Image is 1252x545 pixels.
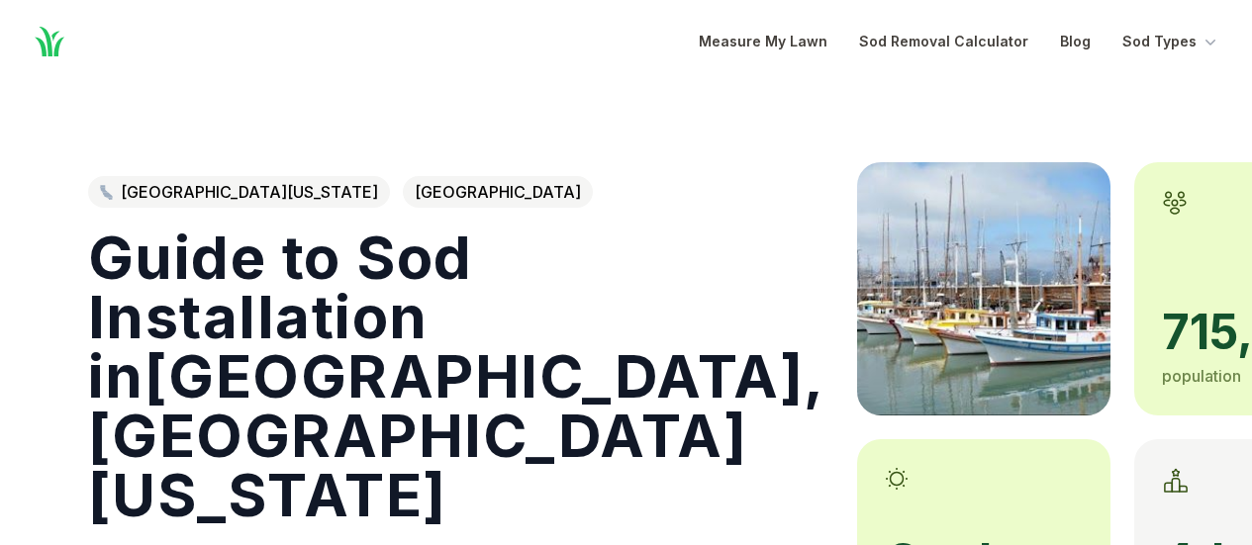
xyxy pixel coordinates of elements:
[88,176,390,208] a: [GEOGRAPHIC_DATA][US_STATE]
[857,162,1110,415] img: A picture of San Francisco
[1060,30,1091,53] a: Blog
[403,176,593,208] span: [GEOGRAPHIC_DATA]
[1162,366,1241,386] span: population
[1122,30,1220,53] button: Sod Types
[100,185,113,200] img: Northern California state outline
[88,227,825,524] h1: Guide to Sod Installation in [GEOGRAPHIC_DATA] , [GEOGRAPHIC_DATA][US_STATE]
[699,30,827,53] a: Measure My Lawn
[859,30,1028,53] a: Sod Removal Calculator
